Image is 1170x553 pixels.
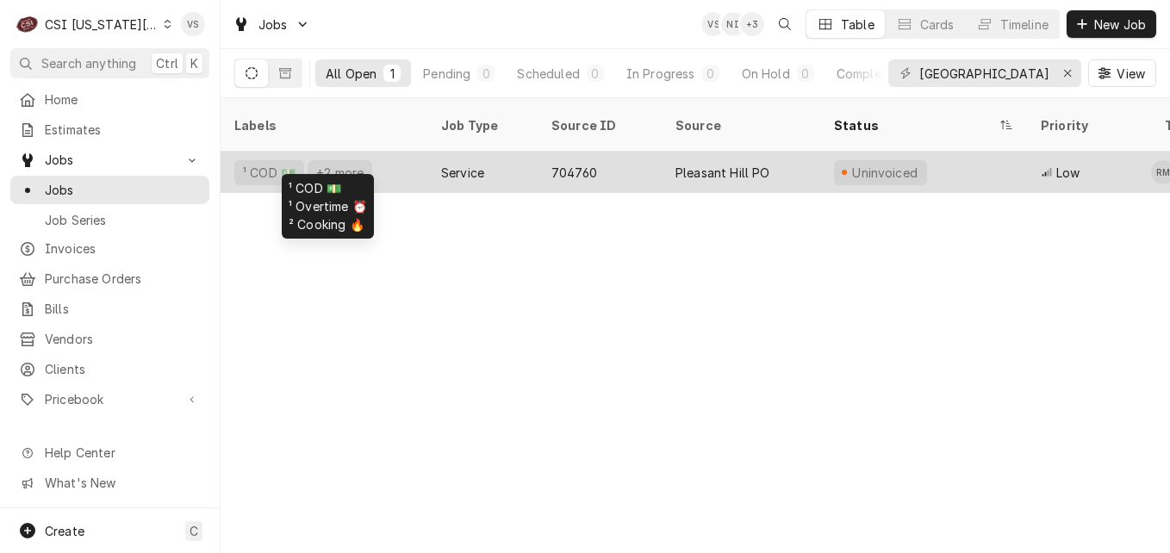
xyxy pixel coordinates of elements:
input: Keyword search [919,59,1049,87]
a: Go to What's New [10,469,209,497]
div: +2 more [314,164,365,182]
span: Ctrl [156,54,178,72]
div: Pleasant Hill PO [675,164,770,182]
span: Home [45,90,201,109]
span: C [190,522,198,540]
a: Clients [10,355,209,383]
span: New Job [1091,16,1149,34]
span: Bills [45,300,201,318]
a: Bills [10,295,209,323]
a: Estimates [10,115,209,144]
div: Completed [837,65,901,83]
button: View [1088,59,1156,87]
div: 0 [590,65,601,83]
a: Purchase Orders [10,264,209,293]
span: Estimates [45,121,201,139]
a: Vendors [10,325,209,353]
div: 0 [800,65,811,83]
div: Labels [234,116,414,134]
div: Service [441,164,484,182]
div: Pending [423,65,470,83]
div: CSI Kansas City's Avatar [16,12,40,36]
span: Vendors [45,330,201,348]
div: In Progress [626,65,695,83]
span: Jobs [258,16,288,34]
div: Timeline [1000,16,1049,34]
a: Job Series [10,206,209,234]
div: C [16,12,40,36]
span: View [1113,65,1148,83]
div: Nate Ingram's Avatar [721,12,745,36]
div: Vicky Stuesse's Avatar [701,12,725,36]
a: Invoices [10,234,209,263]
button: Erase input [1054,59,1081,87]
span: Clients [45,360,201,378]
span: K [190,54,198,72]
div: Job Type [441,116,524,134]
span: Purchase Orders [45,270,201,288]
div: CSI [US_STATE][GEOGRAPHIC_DATA] [45,16,159,34]
span: Jobs [45,181,201,199]
div: Priority [1041,116,1134,134]
div: Uninvoiced [850,164,920,182]
div: All Open [326,65,377,83]
span: Create [45,524,84,538]
div: Source ID [551,116,644,134]
span: What's New [45,474,199,492]
a: Home [10,85,209,114]
span: Search anything [41,54,136,72]
span: Job Series [45,211,201,229]
div: + 3 [740,12,764,36]
div: NI [721,12,745,36]
span: Pricebook [45,390,175,408]
button: Open search [771,10,799,38]
span: Jobs [45,151,175,169]
div: Cards [920,16,955,34]
a: Go to Jobs [226,10,317,39]
div: 0 [481,65,491,83]
span: Invoices [45,239,201,258]
div: 1 [387,65,397,83]
div: On Hold [742,65,790,83]
span: Help Center [45,444,199,462]
div: VS [181,12,205,36]
div: Vicky Stuesse's Avatar [181,12,205,36]
div: Source [675,116,803,134]
a: Go to Help Center [10,438,209,467]
button: New Job [1067,10,1156,38]
a: Go to Jobs [10,146,209,174]
span: Low [1056,164,1080,182]
div: ¹ COD 💵 ¹ Overtime ⏰ ² Cooking 🔥 [282,174,374,239]
div: 704760 [551,164,597,182]
a: Go to Pricebook [10,385,209,413]
div: Table [841,16,874,34]
button: Search anythingCtrlK [10,48,209,78]
div: 0 [706,65,716,83]
div: VS [701,12,725,36]
div: ¹ COD 💵 [241,164,297,182]
a: Jobs [10,176,209,204]
div: Status [834,116,996,134]
div: Scheduled [517,65,579,83]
